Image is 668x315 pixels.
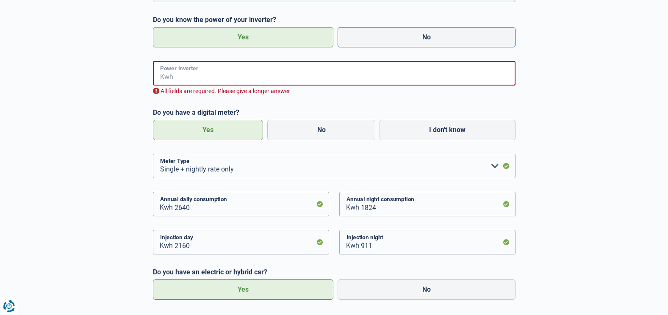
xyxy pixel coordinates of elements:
label: Yes [153,279,333,300]
div: All fields are required. Please give a longer answer [153,87,516,95]
label: No [338,27,516,47]
legend: Do you know the power of your inverter? [153,16,516,24]
span: Kwh [153,61,175,86]
legend: Do you have a digital meter? [153,108,516,116]
span: Kwh [339,230,361,254]
label: No [338,279,516,300]
span: Kwh [339,192,361,216]
span: Kwh [153,230,175,254]
label: Yes [153,27,333,47]
span: Kwh [153,192,175,216]
select: Meter Type [153,154,516,178]
legend: Do you have an electric or hybrid car? [153,268,516,276]
label: I don't know [380,120,516,140]
label: Yes [153,120,263,140]
label: No [267,120,375,140]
